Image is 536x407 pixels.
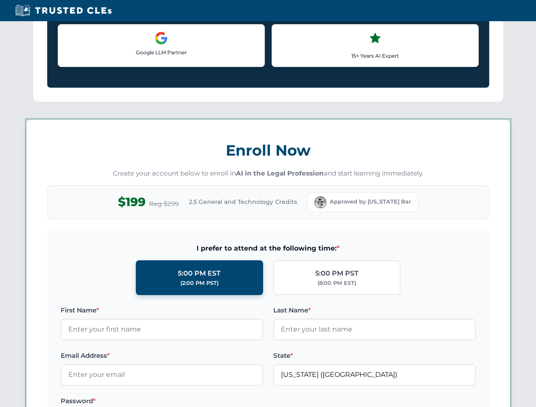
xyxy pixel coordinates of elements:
span: $199 [118,192,146,212]
div: 5:00 PM EST [178,268,221,279]
span: 2.5 General and Technology Credits [189,197,297,206]
div: 5:00 PM PST [315,268,359,279]
span: Reg $299 [149,199,179,209]
input: Florida (FL) [273,364,476,385]
img: Florida Bar [314,196,326,208]
p: Create your account below to enroll in and start learning immediately. [47,169,489,178]
input: Enter your first name [61,319,263,340]
label: First Name [61,305,263,315]
label: Email Address [61,351,263,361]
span: I prefer to attend at the following time: [61,243,476,254]
img: Trusted CLEs [13,4,114,17]
input: Enter your last name [273,319,476,340]
p: Google LLM Partner [65,48,258,56]
label: State [273,351,476,361]
p: 15+ Years AI Expert [279,52,471,60]
img: Google [154,31,168,45]
label: Last Name [273,305,476,315]
span: Approved by [US_STATE] Bar [330,198,411,206]
strong: AI in the Legal Profession [236,169,324,177]
input: Enter your email [61,364,263,385]
label: Password [61,396,263,406]
h3: Enroll Now [47,137,489,164]
div: (2:00 PM PST) [180,279,219,287]
div: (8:00 PM EST) [317,279,356,287]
